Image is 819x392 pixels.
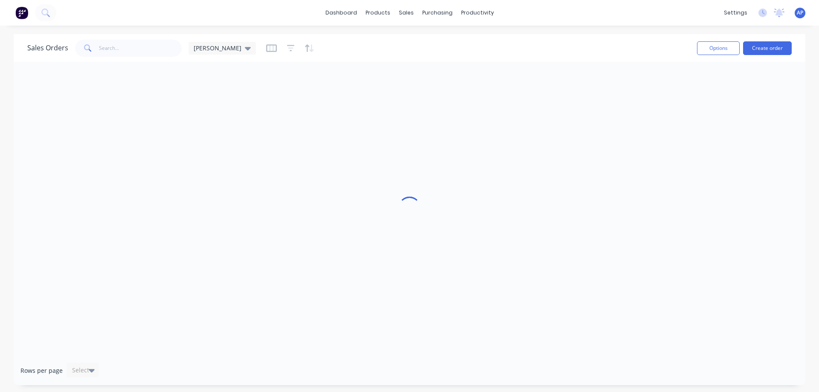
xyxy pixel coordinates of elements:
[743,41,792,55] button: Create order
[99,40,182,57] input: Search...
[321,6,361,19] a: dashboard
[361,6,395,19] div: products
[194,44,241,52] span: [PERSON_NAME]
[72,366,94,375] div: Select...
[395,6,418,19] div: sales
[418,6,457,19] div: purchasing
[457,6,498,19] div: productivity
[20,366,63,375] span: Rows per page
[797,9,803,17] span: AP
[27,44,68,52] h1: Sales Orders
[720,6,752,19] div: settings
[697,41,740,55] button: Options
[15,6,28,19] img: Factory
